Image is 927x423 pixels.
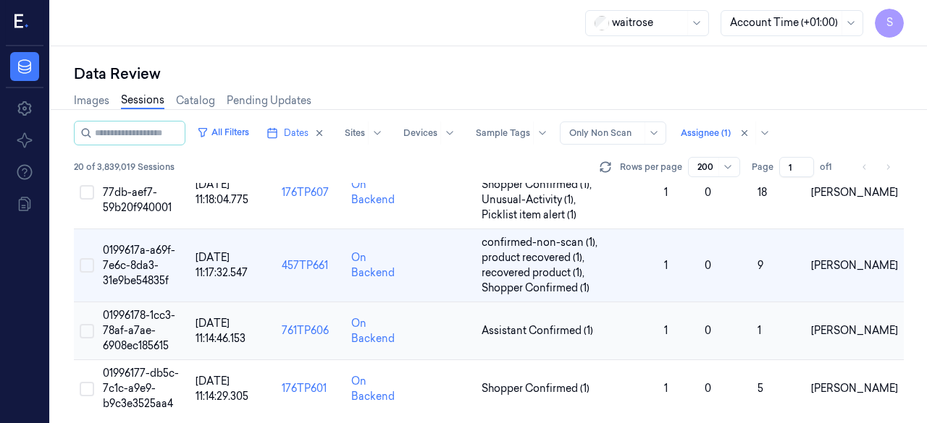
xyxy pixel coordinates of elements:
span: 1 [758,324,761,337]
span: [PERSON_NAME] [811,259,898,272]
span: 18 [758,186,767,199]
a: Images [74,93,109,108]
nav: pagination [855,157,898,177]
span: [DATE] 11:17:32.547 [196,251,248,279]
span: Shopper Confirmed (1) [482,381,590,396]
span: 5 [758,382,763,395]
span: Shopper Confirmed (1) , [482,177,595,192]
span: [PERSON_NAME] [811,324,898,337]
span: Unusual-Activity (1) , [482,192,579,208]
span: recovered product (1) , [482,265,587,281]
span: Dates [284,127,309,140]
div: 761TP606 [282,323,340,338]
span: product recovered (1) , [482,250,587,265]
span: 0199617a-a69f-7e6c-8da3-31e9be54835f [103,244,175,287]
div: 176TP601 [282,381,340,396]
div: On Backend [351,316,406,346]
button: S [875,9,904,38]
span: 0 [705,259,711,272]
span: Picklist item alert (1) [482,208,576,223]
button: Select row [80,382,94,396]
p: Rows per page [620,161,682,174]
span: [PERSON_NAME] [811,382,898,395]
span: [DATE] 11:14:46.153 [196,317,246,345]
span: 0 [705,324,711,337]
span: confirmed-non-scan (1) , [482,235,600,250]
span: 0199617b-250c-77db-aef7-59b20f940001 [103,171,179,214]
span: Assistant Confirmed (1) [482,323,593,338]
span: 9 [758,259,763,272]
div: On Backend [351,374,406,404]
span: 01996178-1cc3-78af-a7ae-6908ec185615 [103,309,175,352]
span: [PERSON_NAME] [811,186,898,199]
button: Select row [80,258,94,273]
span: 01996177-db5c-7c1c-a9e9-b9c3e3525aa4 [103,367,179,410]
div: Data Review [74,64,904,84]
div: On Backend [351,250,406,281]
div: 176TP607 [282,185,340,200]
span: Shopper Confirmed (1) [482,281,590,296]
span: 1 [664,259,668,272]
span: 1 [664,382,668,395]
span: 1 [664,186,668,199]
a: Catalog [176,93,215,108]
button: Select row [80,185,94,200]
button: Dates [261,121,330,145]
span: 0 [705,186,711,199]
span: 0 [705,382,711,395]
a: Pending Updates [227,93,311,108]
div: On Backend [351,177,406,208]
span: of 1 [820,161,843,174]
button: All Filters [191,121,255,144]
span: 1 [664,324,668,337]
span: [DATE] 11:14:29.305 [196,375,248,403]
a: Sessions [121,93,164,109]
button: Select row [80,324,94,338]
span: 20 of 3,839,019 Sessions [74,161,175,174]
div: 457TP661 [282,258,340,273]
span: Page [752,161,773,174]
